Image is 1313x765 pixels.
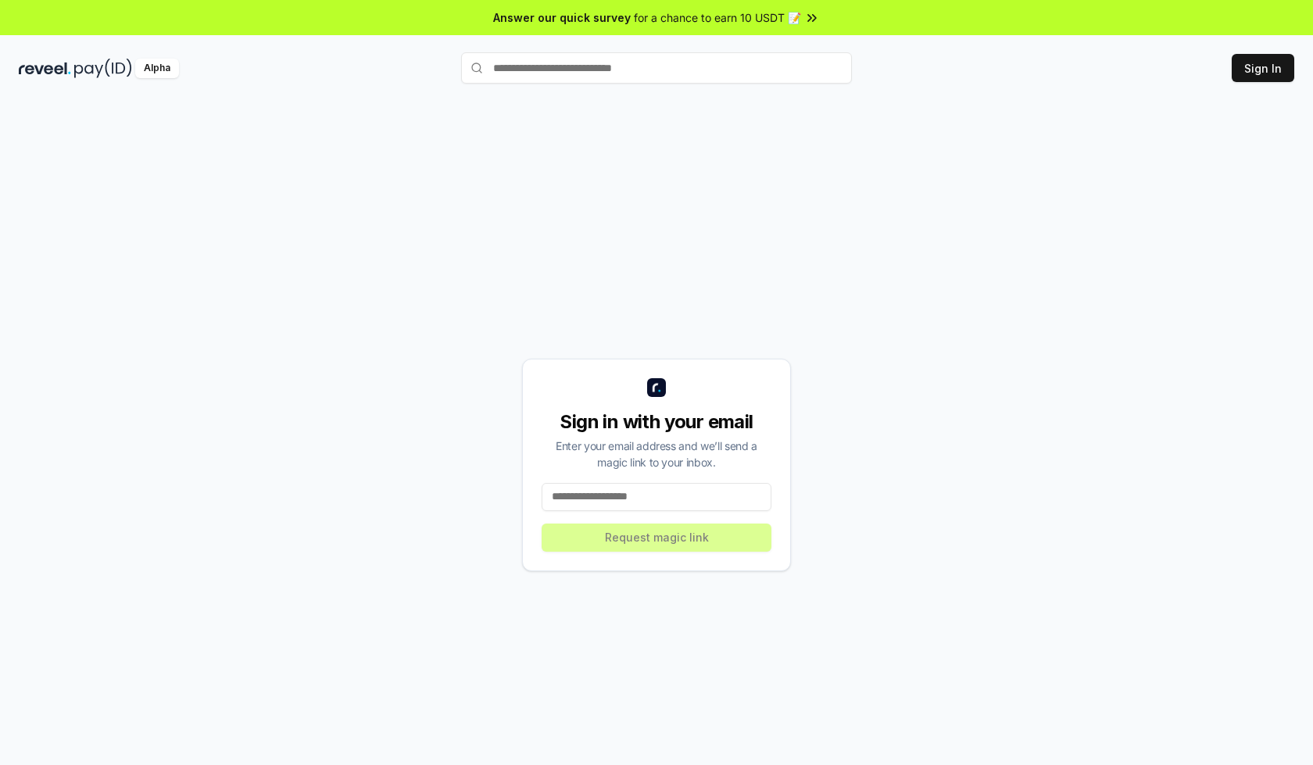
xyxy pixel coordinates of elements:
[634,9,801,26] span: for a chance to earn 10 USDT 📝
[542,409,771,434] div: Sign in with your email
[647,378,666,397] img: logo_small
[135,59,179,78] div: Alpha
[542,438,771,470] div: Enter your email address and we’ll send a magic link to your inbox.
[493,9,631,26] span: Answer our quick survey
[74,59,132,78] img: pay_id
[19,59,71,78] img: reveel_dark
[1232,54,1294,82] button: Sign In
